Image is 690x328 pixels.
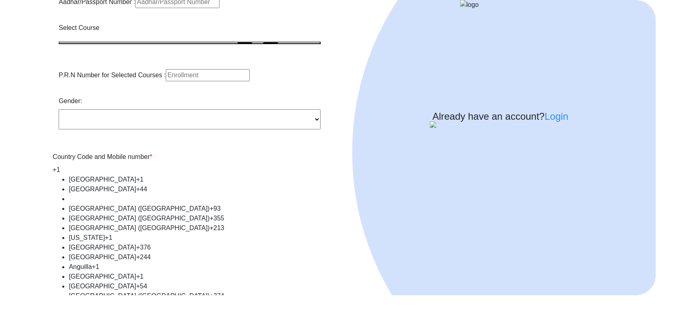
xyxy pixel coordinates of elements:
span: [GEOGRAPHIC_DATA] [69,254,136,260]
span: +213 [210,224,224,231]
span: +355 [210,215,224,222]
span: [GEOGRAPHIC_DATA] (‫[GEOGRAPHIC_DATA]‬‎) [69,205,209,212]
span: +244 [136,254,151,260]
div: United States: +1 [53,165,327,175]
label: Select Course [59,23,99,33]
h4: Already have an account? [351,111,649,123]
label: Gender: [59,96,82,106]
span: [GEOGRAPHIC_DATA] [69,244,136,251]
span: +1 [136,176,143,183]
img: Verified-rafiki.svg [430,121,571,128]
label: Country Code and Mobile number [53,152,152,162]
span: [GEOGRAPHIC_DATA] ([GEOGRAPHIC_DATA]) [69,292,209,299]
span: Anguilla [69,263,92,270]
a: Login [544,111,568,122]
span: +1 [105,234,112,241]
label: P.R.N Number for Selected Courses : [59,70,166,80]
span: +374 [210,292,224,299]
span: +44 [136,186,147,193]
span: [GEOGRAPHIC_DATA] [69,273,136,280]
span: [GEOGRAPHIC_DATA] [69,186,136,193]
span: +376 [136,244,151,251]
span: [GEOGRAPHIC_DATA] [69,283,136,290]
span: +1 [136,273,143,280]
span: [GEOGRAPHIC_DATA] (‫[GEOGRAPHIC_DATA]‬‎) [69,224,209,231]
span: +93 [210,205,221,212]
span: +1 [92,263,99,270]
div: +1 [53,165,327,175]
span: [GEOGRAPHIC_DATA] ([GEOGRAPHIC_DATA]) [69,215,209,222]
input: Enrollment [166,69,250,81]
span: +54 [136,283,147,290]
span: [US_STATE] [69,234,105,241]
span: [GEOGRAPHIC_DATA] [69,176,136,183]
